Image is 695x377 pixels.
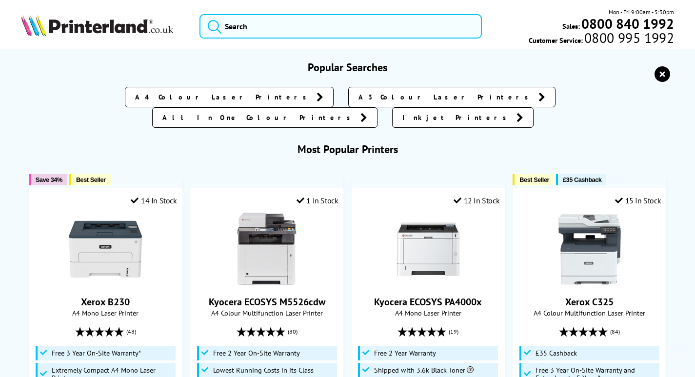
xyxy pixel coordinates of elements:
a: Xerox B230 [81,296,130,308]
button: £35 Cashback [556,174,606,185]
span: £35 Cashback [563,176,601,183]
span: (80) [288,322,298,341]
img: Kyocera ECOSYS PA4000x [392,213,465,286]
span: A3 Colour Laser Printers [358,92,534,102]
a: Inkjet Printers [392,107,534,128]
h3: Popular Searches [21,60,675,74]
span: Sales: [562,21,580,31]
span: (84) [610,322,620,341]
h3: Most Popular Printers [21,142,675,156]
img: Xerox B230 [69,213,142,286]
span: Shipped with 3.6k Black Toner [374,366,474,374]
div: 12 In Stock [454,196,499,205]
a: 0800 840 1992 [580,19,674,28]
span: Free 2 Year Warranty [374,349,436,357]
img: Printerland Logo [21,15,173,36]
span: Best Seller [76,176,106,183]
span: Best Seller [519,176,549,183]
a: Kyocera ECOSYS PA4000x [392,278,465,288]
a: Printerland Logo [21,15,187,38]
a: Xerox B230 [69,278,142,288]
span: £35 Cashback [536,349,577,357]
input: Search [199,14,482,39]
span: (48) [126,322,136,341]
button: Best Seller [69,174,111,185]
span: Free 3 Year On-Site Warranty* [52,349,141,357]
span: A4 Mono Laser Printer [357,308,500,317]
a: All In One Colour Printers [152,107,377,128]
a: Kyocera ECOSYS M5526cdw [230,278,303,288]
a: Kyocera ECOSYS PA4000x [374,296,482,308]
img: Kyocera ECOSYS M5526cdw [230,213,303,286]
div: 14 In Stock [131,196,177,205]
div: 15 In Stock [615,196,661,205]
span: Inkjet Printers [402,113,512,122]
a: A4 Colour Laser Printers [125,87,334,107]
span: Customer Service: [529,33,674,45]
span: A4 Colour Laser Printers [135,92,312,102]
b: 0800 840 1992 [581,15,674,33]
span: Save 34% [36,176,62,183]
a: A3 Colour Laser Printers [348,87,556,107]
span: (19) [449,322,458,341]
span: A4 Colour Multifunction Laser Printer [518,308,661,317]
span: 0800 995 1992 [583,33,674,42]
a: Xerox C325 [553,278,626,288]
span: Mon - Fri 9:00am - 5:30pm [609,7,674,17]
span: A4 Colour Multifunction Laser Printer [196,308,338,317]
span: A4 Mono Laser Printer [34,308,177,317]
img: Xerox C325 [553,213,626,286]
div: 1 In Stock [297,196,338,205]
span: All In One Colour Printers [162,113,356,122]
a: Kyocera ECOSYS M5526cdw [209,296,325,308]
span: Lowest Running Costs in its Class [213,366,314,374]
a: Xerox C325 [565,296,614,308]
button: Save 34% [29,174,67,185]
span: Free 2 Year On-Site Warranty [213,349,300,357]
button: Best Seller [513,174,554,185]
